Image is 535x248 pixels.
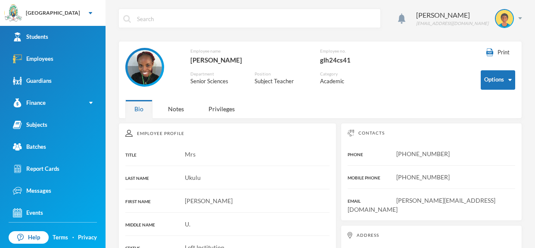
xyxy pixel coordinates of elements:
[72,233,74,242] div: ·
[255,77,307,86] div: Subject Teacher
[190,54,307,66] div: [PERSON_NAME]
[348,232,515,239] div: Address
[125,130,330,137] div: Employee Profile
[348,197,496,213] span: [PERSON_NAME][EMAIL_ADDRESS][DOMAIN_NAME]
[159,100,193,118] div: Notes
[9,231,49,244] a: Help
[53,233,68,242] a: Terms
[481,70,515,90] button: Options
[185,197,233,204] span: [PERSON_NAME]
[123,15,131,23] img: search
[416,20,488,27] div: [EMAIL_ADDRESS][DOMAIN_NAME]
[185,151,196,158] span: Mrs
[125,100,152,118] div: Bio
[78,233,97,242] a: Privacy
[13,186,51,195] div: Messages
[5,5,22,22] img: logo
[190,48,307,54] div: Employee name
[416,10,488,20] div: [PERSON_NAME]
[13,142,46,151] div: Batches
[320,71,358,77] div: Category
[396,150,450,157] span: [PHONE_NUMBER]
[320,48,384,54] div: Employee no.
[13,76,52,85] div: Guardians
[396,173,450,181] span: [PHONE_NUMBER]
[13,208,43,217] div: Events
[320,54,384,66] div: glh24cs41
[136,9,376,28] input: Search
[320,77,358,86] div: Academic
[185,220,190,228] span: U.
[348,130,515,136] div: Contacts
[13,120,47,129] div: Subjects
[13,164,59,173] div: Report Cards
[13,54,53,63] div: Employees
[26,9,80,17] div: [GEOGRAPHIC_DATA]
[190,77,242,86] div: Senior Sciences
[185,174,201,181] span: Ukulu
[128,50,162,85] img: EMPLOYEE
[496,10,513,27] img: STUDENT
[13,98,46,107] div: Finance
[190,71,242,77] div: Department
[255,71,307,77] div: Position
[481,48,515,57] button: Print
[13,32,48,41] div: Students
[199,100,244,118] div: Privileges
